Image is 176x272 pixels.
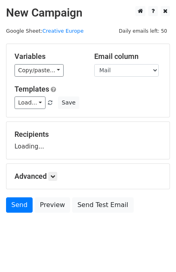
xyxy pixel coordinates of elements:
[14,52,82,61] h5: Variables
[6,197,33,213] a: Send
[14,64,64,77] a: Copy/paste...
[6,28,84,34] small: Google Sheet:
[58,96,79,109] button: Save
[42,28,83,34] a: Creative Europe
[14,130,162,139] h5: Recipients
[94,52,162,61] h5: Email column
[116,27,170,36] span: Daily emails left: 50
[116,28,170,34] a: Daily emails left: 50
[14,130,162,151] div: Loading...
[14,96,46,109] a: Load...
[14,172,162,181] h5: Advanced
[14,85,49,93] a: Templates
[6,6,170,20] h2: New Campaign
[72,197,133,213] a: Send Test Email
[35,197,70,213] a: Preview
